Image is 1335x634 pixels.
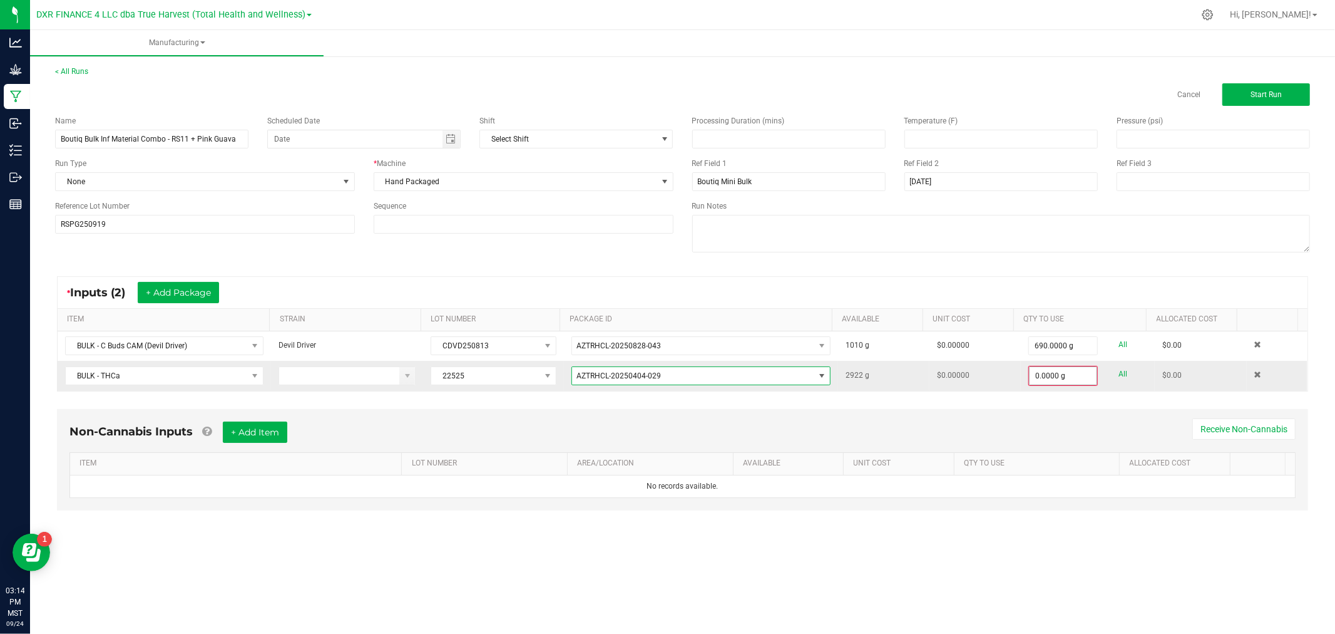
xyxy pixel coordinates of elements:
[577,372,662,380] span: AZTRHCL-20250404-029
[70,286,138,299] span: Inputs (2)
[846,341,863,350] span: 1010
[1117,159,1152,168] span: Ref Field 3
[9,63,22,76] inline-svg: Grow
[1230,9,1311,19] span: Hi, [PERSON_NAME]!
[1247,314,1293,325] a: Sortable
[904,117,958,125] span: Temperature (F)
[374,173,657,190] span: Hand Packaged
[9,198,22,210] inline-svg: Reports
[1240,459,1281,469] a: Sortable
[743,459,839,469] a: AVAILABLESortable
[1177,90,1200,100] a: Cancel
[479,130,673,148] span: NO DATA FOUND
[280,314,416,325] a: STRAINSortable
[846,371,863,380] span: 2922
[9,90,22,103] inline-svg: Manufacturing
[6,619,24,628] p: 09/24
[30,30,324,56] a: Manufacturing
[442,130,461,148] span: Toggle calendar
[865,341,869,350] span: g
[1222,83,1310,106] button: Start Run
[37,532,52,547] iframe: Resource center unread badge
[1162,371,1182,380] span: $0.00
[865,371,869,380] span: g
[692,159,727,168] span: Ref Field 1
[412,459,563,469] a: LOT NUMBERSortable
[431,337,540,355] span: CDVD250813
[268,130,442,148] input: Date
[56,173,339,190] span: None
[479,117,495,125] span: Shift
[79,459,397,469] a: ITEMSortable
[30,38,324,48] span: Manufacturing
[431,314,555,325] a: LOT NUMBERSortable
[138,282,219,303] button: + Add Package
[55,67,88,76] a: < All Runs
[571,336,831,355] span: NO DATA FOUND
[9,117,22,130] inline-svg: Inbound
[9,144,22,157] inline-svg: Inventory
[1130,459,1225,469] a: Allocated CostSortable
[937,371,969,380] span: $0.00000
[1119,336,1128,353] a: All
[692,202,727,210] span: Run Notes
[1251,90,1282,99] span: Start Run
[577,341,662,350] span: AZTRHCL-20250828-043
[933,314,1008,325] a: Unit CostSortable
[904,159,939,168] span: Ref Field 2
[431,367,540,385] span: 22525
[692,117,785,125] span: Processing Duration (mins)
[964,459,1115,469] a: QTY TO USESortable
[1023,314,1142,325] a: QTY TO USESortable
[480,130,657,148] span: Select Shift
[9,171,22,184] inline-svg: Outbound
[202,425,212,439] a: Add Non-Cannabis items that were also consumed in the run (e.g. gloves and packaging); Also add N...
[6,585,24,619] p: 03:14 PM MST
[66,337,247,355] span: BULK - C Buds CAM (Devil Driver)
[1200,9,1215,21] div: Manage settings
[55,117,76,125] span: Name
[1117,117,1163,125] span: Pressure (psi)
[69,425,193,439] span: Non-Cannabis Inputs
[1192,418,1296,440] button: Receive Non-Cannabis
[67,314,265,325] a: ITEMSortable
[9,36,22,49] inline-svg: Analytics
[267,117,320,125] span: Scheduled Date
[570,314,827,325] a: PACKAGE IDSortable
[374,202,406,210] span: Sequence
[937,341,969,350] span: $0.00000
[1162,341,1182,350] span: $0.00
[55,202,130,210] span: Reference Lot Number
[36,9,305,20] span: DXR FINANCE 4 LLC dba True Harvest (Total Health and Wellness)
[1119,366,1128,383] a: All
[55,158,86,169] span: Run Type
[279,341,316,350] span: Devil Driver
[842,314,918,325] a: AVAILABLESortable
[577,459,728,469] a: AREA/LOCATIONSortable
[70,476,1295,497] td: No records available.
[854,459,949,469] a: Unit CostSortable
[66,367,247,385] span: BULK - THCa
[223,422,287,443] button: + Add Item
[13,534,50,571] iframe: Resource center
[377,159,406,168] span: Machine
[1157,314,1232,325] a: Allocated CostSortable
